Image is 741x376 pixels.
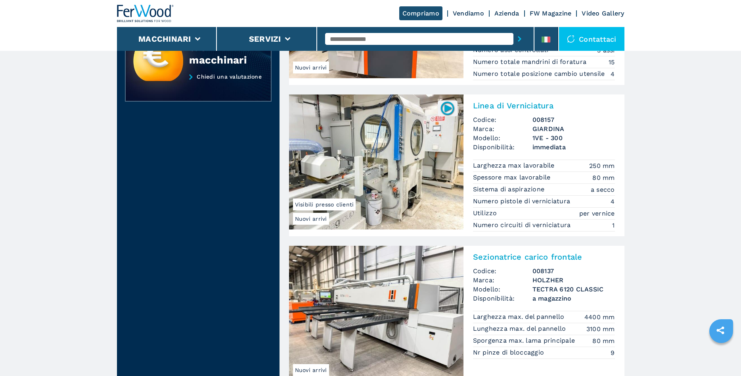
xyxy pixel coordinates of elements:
span: Codice: [473,266,532,276]
span: Marca: [473,124,532,133]
h3: 008137 [532,266,615,276]
span: Visibili presso clienti [293,199,356,210]
span: Codice: [473,115,532,124]
em: 250 mm [589,161,615,170]
p: Numero circuiti di verniciatura [473,221,573,229]
span: immediata [532,143,615,152]
button: submit-button [513,30,526,48]
h3: 008157 [532,115,615,124]
p: Numero totale posizione cambio utensile [473,69,607,78]
em: 9 [611,348,615,357]
em: 4 [611,197,615,206]
p: Sistema di aspirazione [473,185,547,194]
p: Numero pistole di verniciatura [473,197,573,206]
p: Utilizzo [473,209,499,218]
p: Nr pinze di bloccaggio [473,348,546,357]
span: Nuovi arrivi [293,62,329,73]
a: Linea di Verniciatura GIARDINA 1VE - 300Nuovi arriviVisibili presso clienti008157Linea di Vernici... [289,94,624,236]
a: sharethis [710,320,730,340]
em: 80 mm [592,336,615,345]
p: Larghezza max lavorabile [473,161,557,170]
h3: HOLZHER [532,276,615,285]
a: Compriamo [399,6,442,20]
em: 4 [611,69,615,79]
em: 4400 mm [584,312,615,322]
h3: GIARDINA [532,124,615,133]
em: 1 [612,221,615,230]
h3: 1VE - 300 [532,133,615,143]
p: Lunghezza max. del pannello [473,324,568,333]
button: Servizi [249,34,281,44]
span: Nuovi arrivi [293,213,329,225]
h2: Sezionatrice carico frontale [473,252,615,262]
img: Contattaci [567,35,575,43]
p: Larghezza max. del pannello [473,312,567,321]
span: Disponibilità: [473,143,532,152]
p: Sporgenza max. lama principale [473,336,577,345]
em: a secco [591,185,615,194]
img: Ferwood [117,5,174,22]
span: Nuovi arrivi [293,364,329,376]
span: Marca: [473,276,532,285]
a: Chiedi una valutazione [125,73,272,102]
p: Spessore max lavorabile [473,173,553,182]
div: Contattaci [559,27,624,51]
h3: TECTRA 6120 CLASSIC [532,285,615,294]
a: FW Magazine [530,10,572,17]
span: Modello: [473,285,532,294]
span: a magazzino [532,294,615,303]
button: Macchinari [138,34,191,44]
span: Disponibilità: [473,294,532,303]
img: 008157 [440,100,455,116]
img: Linea di Verniciatura GIARDINA 1VE - 300 [289,94,463,229]
span: Modello: [473,133,532,143]
p: Numero totale mandrini di foratura [473,58,589,66]
a: Azienda [494,10,519,17]
em: 80 mm [592,173,615,182]
em: 15 [609,58,615,67]
h2: Linea di Verniciatura [473,101,615,110]
a: Vendiamo [453,10,484,17]
a: Video Gallery [582,10,624,17]
em: per vernice [579,209,615,218]
em: 3100 mm [586,324,615,334]
iframe: Chat [707,340,735,370]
